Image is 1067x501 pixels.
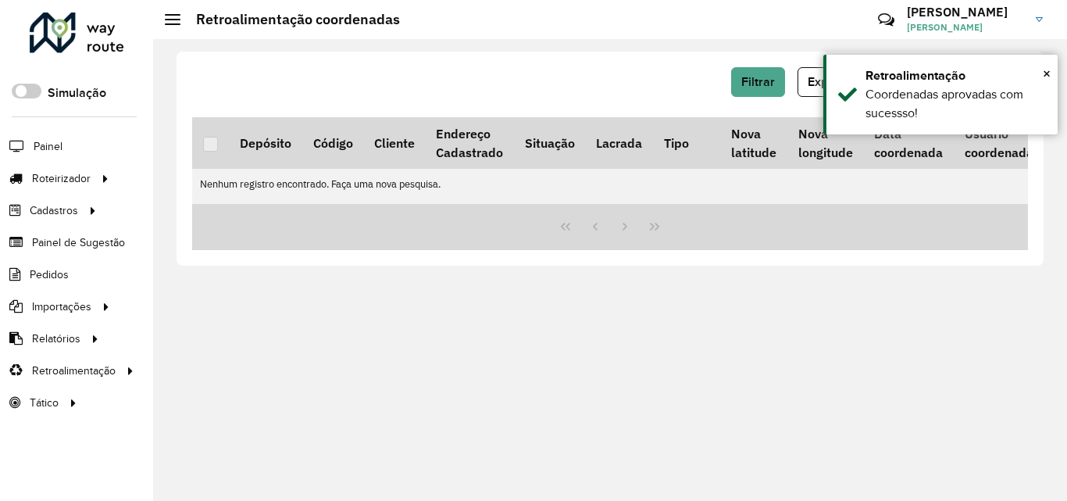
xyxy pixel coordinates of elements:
[907,5,1024,20] h3: [PERSON_NAME]
[808,75,855,88] span: Exportar
[865,66,1046,85] div: Retroalimentação
[34,138,62,155] span: Painel
[363,117,425,169] th: Cliente
[798,67,865,97] button: Exportar
[32,234,125,251] span: Painel de Sugestão
[48,84,106,102] label: Simulação
[32,363,116,379] span: Retroalimentação
[865,85,1046,123] div: Coordenadas aprovadas com sucessso!
[514,117,585,169] th: Situação
[731,67,785,97] button: Filtrar
[229,117,302,169] th: Depósito
[302,117,363,169] th: Código
[869,3,903,37] a: Contato Rápido
[32,299,91,315] span: Importações
[30,395,59,411] span: Tático
[1043,65,1051,82] span: ×
[180,11,400,28] h2: Retroalimentação coordenadas
[32,170,91,187] span: Roteirizador
[954,117,1044,169] th: Usuário coordenada
[426,117,514,169] th: Endereço Cadastrado
[721,117,787,169] th: Nova latitude
[907,20,1024,34] span: [PERSON_NAME]
[863,117,953,169] th: Data coordenada
[30,267,69,283] span: Pedidos
[585,117,652,169] th: Lacrada
[32,331,80,347] span: Relatórios
[787,117,863,169] th: Nova longitude
[30,202,78,219] span: Cadastros
[741,75,775,88] span: Filtrar
[653,117,699,169] th: Tipo
[1043,62,1051,85] button: Close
